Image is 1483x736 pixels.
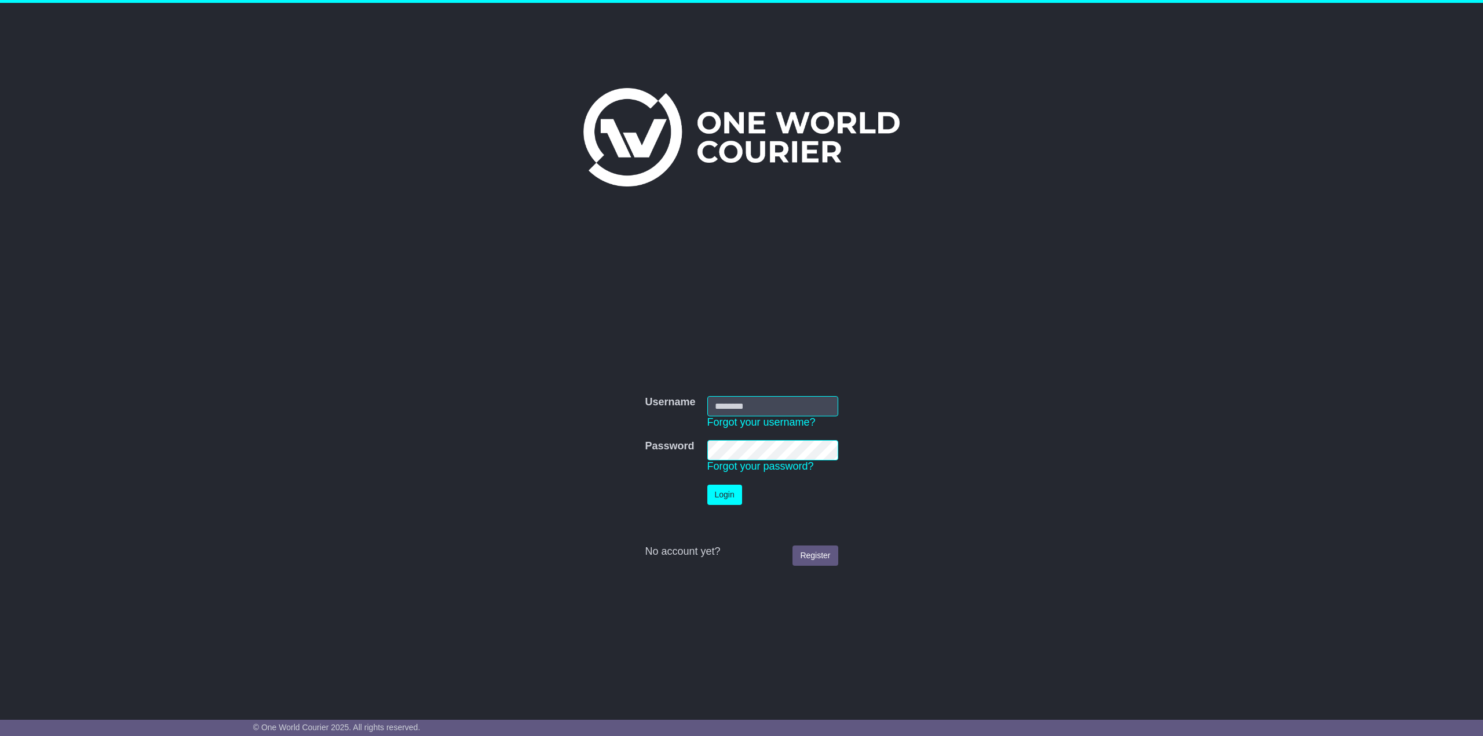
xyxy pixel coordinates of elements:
[707,460,814,472] a: Forgot your password?
[645,545,838,558] div: No account yet?
[707,485,742,505] button: Login
[583,88,900,186] img: One World
[253,723,421,732] span: © One World Courier 2025. All rights reserved.
[645,440,694,453] label: Password
[707,416,816,428] a: Forgot your username?
[645,396,695,409] label: Username
[792,545,838,566] a: Register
